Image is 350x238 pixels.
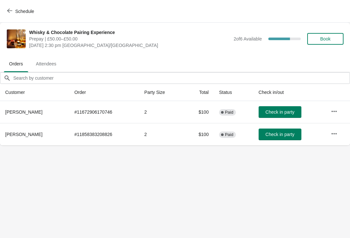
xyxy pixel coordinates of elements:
span: [PERSON_NAME] [5,109,42,115]
th: Total [184,84,214,101]
span: Paid [225,110,233,115]
td: $100 [184,123,214,145]
span: Paid [225,132,233,137]
th: Party Size [139,84,184,101]
button: Check in party [259,129,301,140]
span: Schedule [15,9,34,14]
span: [DATE] 2:30 pm [GEOGRAPHIC_DATA]/[GEOGRAPHIC_DATA] [29,42,230,49]
input: Search by customer [13,72,350,84]
span: 2 of 6 Available [234,36,262,41]
span: Attendees [31,58,62,70]
td: # 11672906170746 [69,101,139,123]
th: Order [69,84,139,101]
img: Whisky & Chocolate Pairing Experience [7,29,26,48]
button: Check in party [259,106,301,118]
span: [PERSON_NAME] [5,132,42,137]
span: Book [320,36,331,41]
td: 2 [139,123,184,145]
button: Schedule [3,6,39,17]
span: Check in party [265,109,294,115]
span: Prepay | £50.00–£50.00 [29,36,230,42]
td: # 11858383208826 [69,123,139,145]
button: Book [307,33,344,45]
span: Check in party [265,132,294,137]
span: Orders [4,58,28,70]
td: $100 [184,101,214,123]
th: Status [214,84,253,101]
span: Whisky & Chocolate Pairing Experience [29,29,230,36]
th: Check in/out [253,84,326,101]
td: 2 [139,101,184,123]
